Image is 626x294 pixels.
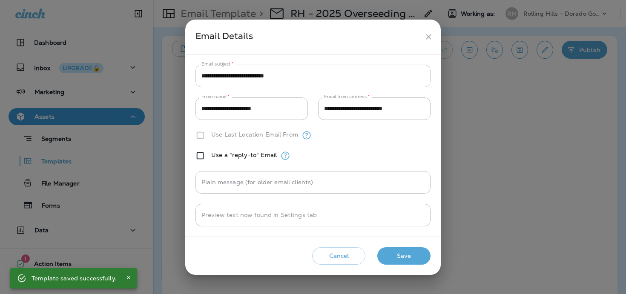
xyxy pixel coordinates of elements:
label: Use Last Location Email From [211,131,298,138]
label: Use a "reply-to" Email [211,151,277,158]
button: Save [377,247,431,265]
button: Close [123,272,134,283]
button: close [421,29,436,45]
label: Email subject [201,61,234,67]
div: Email Details [195,29,421,45]
div: Template saved successfully. [32,271,117,286]
label: Email from address [324,94,370,100]
label: From name [201,94,230,100]
button: Cancel [312,247,365,265]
